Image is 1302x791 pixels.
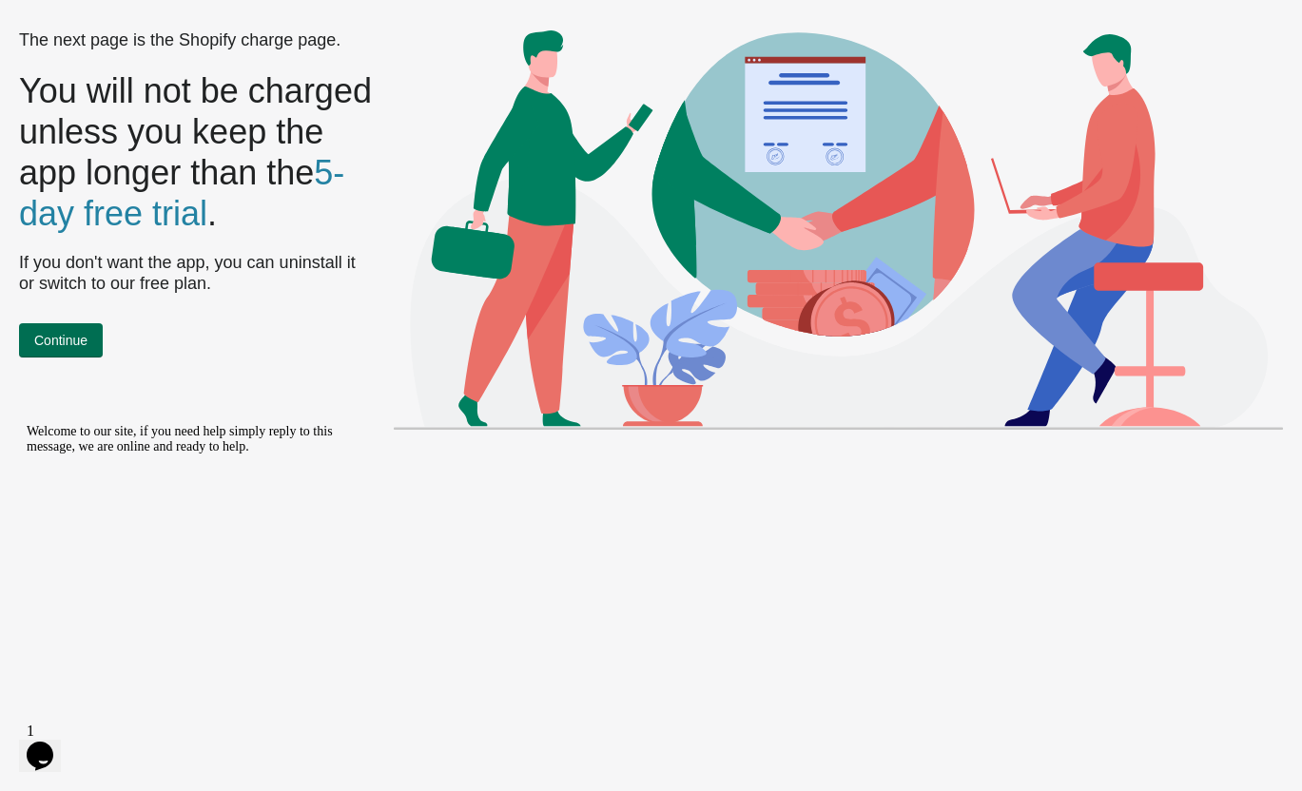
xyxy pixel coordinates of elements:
[34,333,87,348] span: Continue
[19,153,344,233] span: 5-day free trial
[8,8,314,37] span: Welcome to our site, if you need help simply reply to this message, we are online and ready to help.
[19,323,103,357] button: Continue
[19,253,375,294] p: If you don't want the app, you can uninstall it or switch to our free plan.
[19,416,361,705] iframe: chat widget
[8,8,350,38] div: Welcome to our site, if you need help simply reply to this message, we are online and ready to help.
[19,70,375,235] p: You will not be charged unless you keep the app longer than the .
[19,30,375,51] p: The next page is the Shopify charge page.
[19,715,80,772] iframe: chat widget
